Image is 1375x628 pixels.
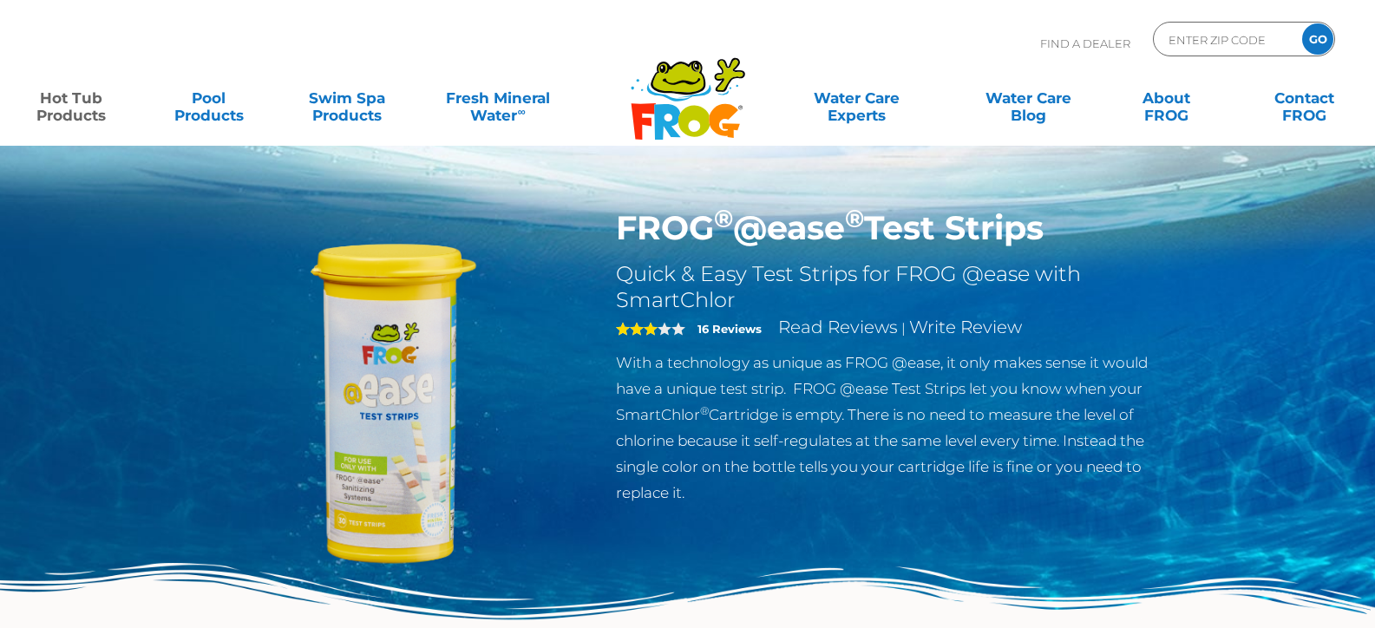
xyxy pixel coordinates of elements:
a: Read Reviews [778,317,898,337]
sup: ® [845,203,864,233]
a: Water CareExperts [769,81,944,115]
a: PoolProducts [155,81,263,115]
p: With a technology as unique as FROG @ease, it only makes sense it would have a unique test strip.... [616,350,1182,506]
a: Swim SpaProducts [293,81,401,115]
strong: 16 Reviews [697,322,762,336]
img: FROG-@ease-TS-Bottle.png [193,208,591,605]
p: Find A Dealer [1040,22,1130,65]
h1: FROG @ease Test Strips [616,208,1182,248]
h2: Quick & Easy Test Strips for FROG @ease with SmartChlor [616,261,1182,313]
sup: ® [700,404,709,417]
sup: ∞ [517,105,525,118]
input: GO [1302,23,1333,55]
a: Hot TubProducts [17,81,125,115]
a: Write Review [909,317,1022,337]
a: AboutFROG [1112,81,1220,115]
a: ContactFROG [1250,81,1358,115]
span: 3 [616,322,658,336]
img: Frog Products Logo [621,35,755,141]
sup: ® [714,203,733,233]
span: | [901,320,906,337]
a: Water CareBlog [975,81,1083,115]
a: Fresh MineralWater∞ [431,81,566,115]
